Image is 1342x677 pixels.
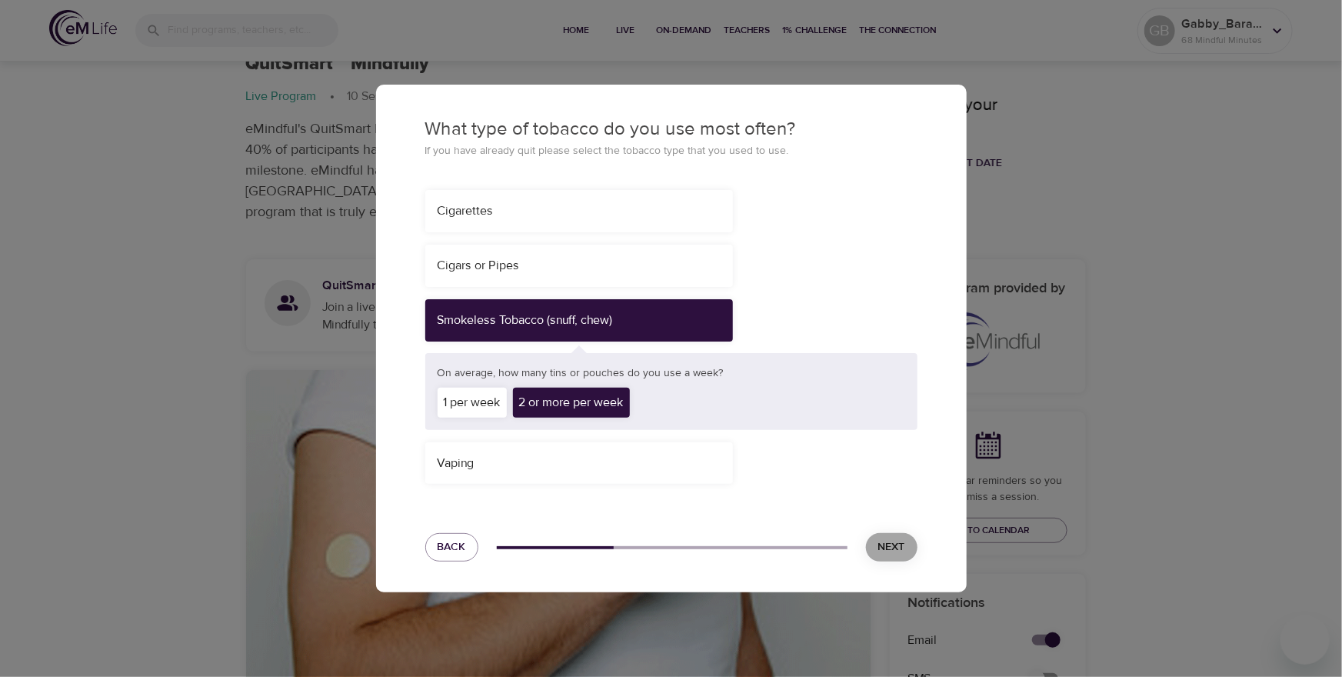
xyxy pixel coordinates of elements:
[425,442,733,485] div: Vaping
[425,143,917,159] p: If you have already quit please select the tobacco type that you used to use.
[425,115,917,143] p: What type of tobacco do you use most often?
[438,202,721,220] div: Cigarettes
[878,538,905,557] span: Next
[425,245,733,287] div: Cigars or Pipes
[866,533,917,562] button: Next
[438,312,721,329] div: Smokeless Tobacco (snuff, chew)
[438,538,466,557] span: Back
[438,388,507,418] div: 1 per week
[438,365,905,382] p: On average, how many tins or pouches do you use a week?
[425,533,478,562] button: Back
[513,388,630,418] div: 2 or more per week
